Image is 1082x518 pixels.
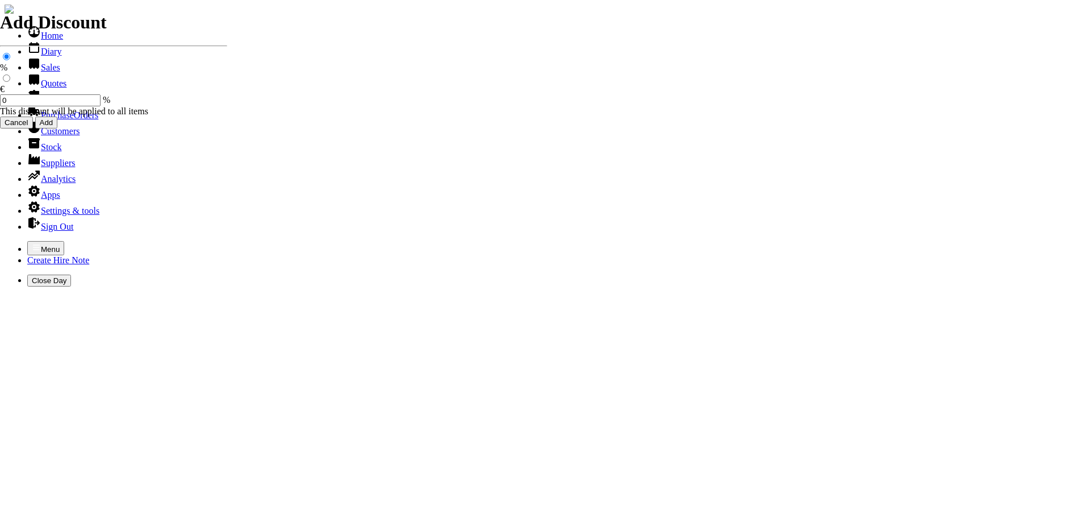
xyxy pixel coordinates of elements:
button: Close Day [27,275,71,287]
input: Add [35,117,58,129]
li: Stock [27,136,1077,152]
a: Settings & tools [27,206,99,216]
input: % [3,53,10,60]
a: Analytics [27,174,76,184]
a: Apps [27,190,60,200]
a: Stock [27,142,61,152]
a: Create Hire Note [27,255,89,265]
a: Customers [27,126,80,136]
a: Suppliers [27,158,75,168]
span: % [103,95,110,105]
a: Sign Out [27,222,73,231]
button: Menu [27,241,64,255]
li: Suppliers [27,152,1077,168]
li: Hire Notes [27,89,1077,105]
li: Sales [27,57,1077,73]
input: € [3,74,10,82]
